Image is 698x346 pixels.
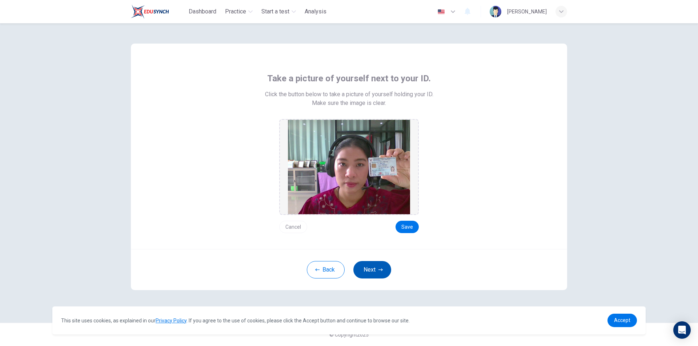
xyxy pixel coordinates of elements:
div: Open Intercom Messenger [673,321,691,339]
span: Analysis [305,7,326,16]
img: Train Test logo [131,4,169,19]
button: Next [353,261,391,278]
button: Cancel [279,221,307,233]
div: [PERSON_NAME] [507,7,547,16]
span: Start a test [261,7,289,16]
span: Dashboard [189,7,216,16]
img: preview screemshot [288,120,410,214]
span: Accept [614,317,630,323]
span: Practice [225,7,246,16]
span: Make sure the image is clear. [312,99,386,107]
button: Dashboard [186,5,219,18]
button: Save [396,221,419,233]
span: © Copyright 2025 [329,332,369,338]
a: dismiss cookie message [607,314,637,327]
span: Click the button below to take a picture of yourself holding your ID. [265,90,433,99]
button: Analysis [302,5,329,18]
button: Start a test [258,5,299,18]
img: Profile picture [490,6,501,17]
div: cookieconsent [52,306,646,334]
span: Take a picture of yourself next to your ID. [267,73,431,84]
a: Privacy Policy [156,318,186,323]
span: This site uses cookies, as explained in our . If you agree to the use of cookies, please click th... [61,318,410,323]
a: Train Test logo [131,4,186,19]
button: Practice [222,5,256,18]
img: en [437,9,446,15]
button: Back [307,261,345,278]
